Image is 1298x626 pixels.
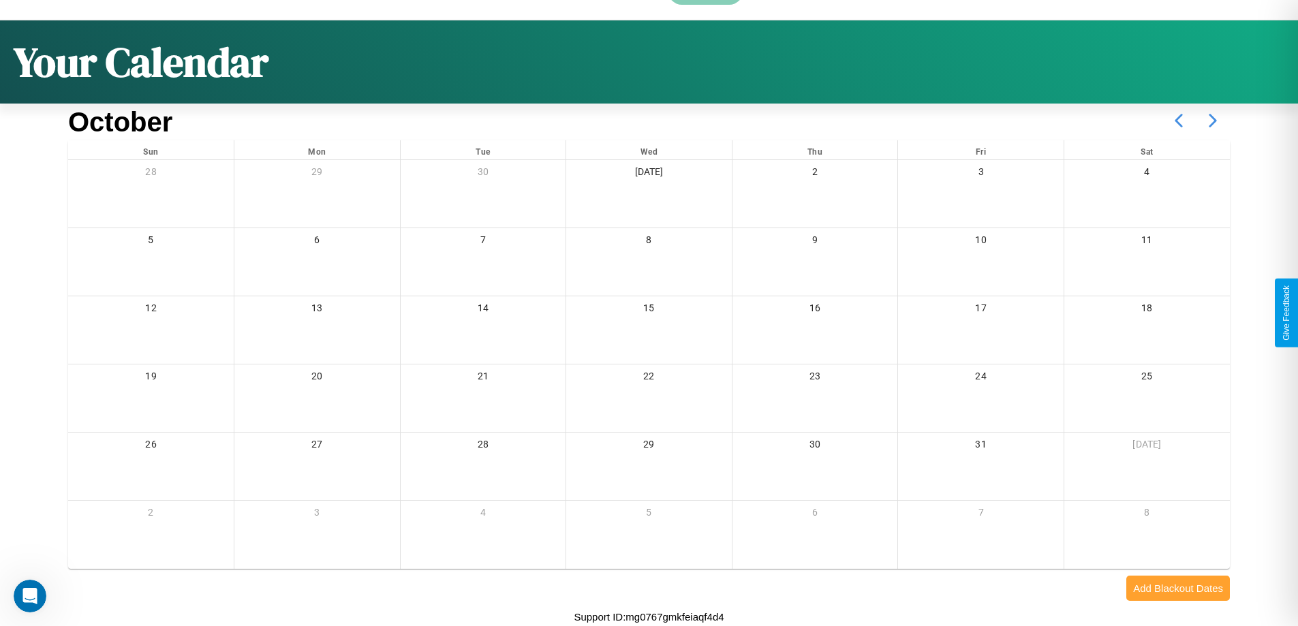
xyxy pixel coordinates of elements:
h2: October [68,107,172,138]
div: 3 [898,160,1064,188]
div: 30 [401,160,566,188]
div: 5 [566,501,732,529]
div: [DATE] [566,160,732,188]
div: 14 [401,296,566,324]
div: 24 [898,364,1064,392]
div: 3 [234,501,400,529]
div: 15 [566,296,732,324]
div: Sun [68,140,234,159]
div: 7 [898,501,1064,529]
div: 31 [898,433,1064,460]
div: 29 [234,160,400,188]
div: 6 [732,501,898,529]
p: Support ID: mg0767gmkfeiaqf4d4 [574,608,724,626]
div: 2 [732,160,898,188]
div: 13 [234,296,400,324]
div: 28 [68,160,234,188]
div: Give Feedback [1282,285,1291,341]
iframe: Intercom live chat [14,580,46,612]
div: Mon [234,140,400,159]
div: 8 [566,228,732,256]
div: Fri [898,140,1064,159]
div: 22 [566,364,732,392]
div: 12 [68,296,234,324]
div: 19 [68,364,234,392]
div: 27 [234,433,400,460]
div: 10 [898,228,1064,256]
div: Thu [732,140,898,159]
div: 11 [1064,228,1230,256]
h1: Your Calendar [14,34,268,90]
div: 29 [566,433,732,460]
div: 26 [68,433,234,460]
div: 16 [732,296,898,324]
div: Wed [566,140,732,159]
div: [DATE] [1064,433,1230,460]
div: 23 [732,364,898,392]
div: 4 [1064,160,1230,188]
div: 18 [1064,296,1230,324]
div: 2 [68,501,234,529]
div: 30 [732,433,898,460]
div: 8 [1064,501,1230,529]
div: Tue [401,140,566,159]
div: 9 [732,228,898,256]
div: 4 [401,501,566,529]
div: 5 [68,228,234,256]
div: 21 [401,364,566,392]
div: 25 [1064,364,1230,392]
div: 17 [898,296,1064,324]
div: 6 [234,228,400,256]
div: Sat [1064,140,1230,159]
div: 7 [401,228,566,256]
div: 28 [401,433,566,460]
div: 20 [234,364,400,392]
button: Add Blackout Dates [1126,576,1230,601]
